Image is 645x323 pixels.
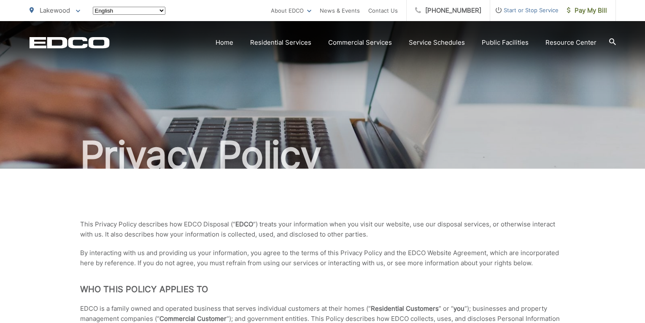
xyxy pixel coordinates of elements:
[482,38,529,48] a: Public Facilities
[545,38,596,48] a: Resource Center
[235,220,253,228] strong: EDCO
[328,38,392,48] a: Commercial Services
[80,248,565,268] p: By interacting with us and providing us your information, you agree to the terms of this Privacy ...
[567,5,607,16] span: Pay My Bill
[93,7,165,15] select: Select a language
[80,284,565,294] h2: Who This Policy Applies To
[371,304,439,312] strong: Residential Customers
[30,37,110,48] a: EDCD logo. Return to the homepage.
[368,5,398,16] a: Contact Us
[40,6,70,14] span: Lakewood
[216,38,233,48] a: Home
[250,38,311,48] a: Residential Services
[271,5,311,16] a: About EDCO
[320,5,360,16] a: News & Events
[453,304,464,312] strong: you
[80,219,565,240] p: This Privacy Policy describes how EDCO Disposal (“ “) treats your information when you visit our ...
[159,315,227,323] strong: Commercial Customer
[30,134,616,176] h1: Privacy Policy
[409,38,465,48] a: Service Schedules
